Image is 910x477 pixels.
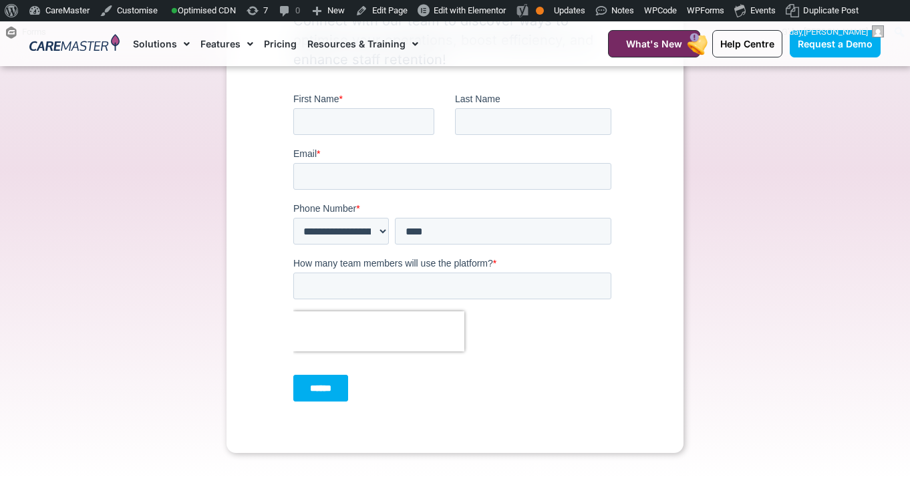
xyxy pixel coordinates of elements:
[790,30,881,57] a: Request a Demo
[264,21,297,66] a: Pricing
[798,38,873,49] span: Request a Demo
[608,30,700,57] a: What's New
[712,30,782,57] a: Help Centre
[133,21,575,66] nav: Menu
[720,38,774,49] span: Help Centre
[293,92,617,413] iframe: Form 0
[536,7,544,15] div: OK
[307,21,418,66] a: Resources & Training
[804,27,868,37] span: [PERSON_NAME]
[200,21,253,66] a: Features
[29,34,120,54] img: CareMaster Logo
[626,38,682,49] span: What's New
[434,5,506,15] span: Edit with Elementor
[133,21,190,66] a: Solutions
[777,21,889,43] a: G'day,
[22,21,46,43] span: Forms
